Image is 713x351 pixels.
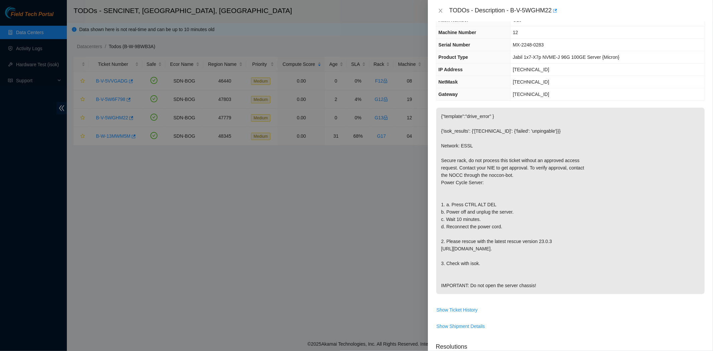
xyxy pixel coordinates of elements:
span: MX-2248-0283 [513,42,544,47]
span: Gateway [439,92,458,97]
button: Show Ticket History [436,305,478,315]
span: Jabil 1x7-X7p NVME-J 96G 100GE Server {Micron} [513,54,619,60]
span: Product Type [439,54,468,60]
span: 12 [513,30,518,35]
button: Close [436,8,445,14]
span: [TECHNICAL_ID] [513,67,549,72]
span: Show Ticket History [437,306,478,314]
span: NetMask [439,79,458,85]
button: Show Shipment Details [436,321,485,332]
span: [TECHNICAL_ID] [513,92,549,97]
span: Show Shipment Details [437,323,485,330]
span: Serial Number [439,42,470,47]
div: TODOs - Description - B-V-5WGHM22 [449,5,705,16]
span: [TECHNICAL_ID] [513,79,549,85]
span: IP Address [439,67,463,72]
span: close [438,8,443,13]
p: {"template":"drive_error" } {'isok_results': {'[TECHNICAL_ID]': {'failed': 'unpingable'}}} Networ... [436,108,705,294]
span: Machine Number [439,30,476,35]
